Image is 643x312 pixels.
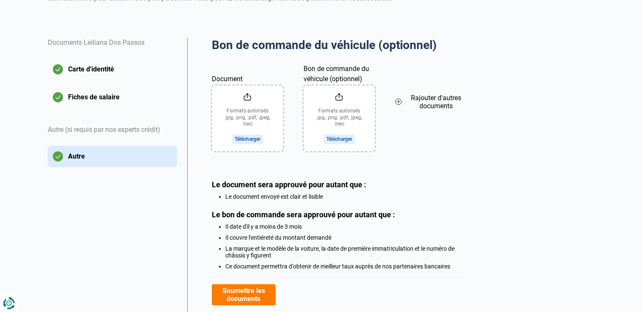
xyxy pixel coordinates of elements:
[48,38,177,59] div: Documents Leiliana Dos Passos
[225,245,467,259] li: La marque et le modèle de la voiture, la date de première immatriculation et le numéro de châssis...
[212,38,467,53] h2: Bon de commande du véhicule (optionnel)
[225,234,467,241] li: Il couvre l'entiéreté du montant demandé
[48,115,177,146] div: Autre (si requis par nos experts crédit)
[225,223,467,230] li: Il date d'il y a moins de 3 mois
[304,63,375,84] label: Bon de commande du véhicule (optionnel)
[212,180,467,189] div: Le document sera approuvé pour autant que :
[212,284,276,305] button: Soumettre les documents
[48,59,177,80] button: Carte d'identité
[225,193,467,200] li: Le document envoyé est clair et lisible
[212,63,283,84] label: Document
[405,94,466,110] span: Rajouter d'autres documents
[395,63,467,140] button: Rajouter d'autres documents
[225,263,467,270] li: Ce document permettra d'obtenir de meilleur taux auprès de nos partenaires bancaires
[48,146,177,167] button: Autre
[48,87,177,108] button: Fiches de salaire
[212,210,467,219] div: Le bon de commande sera approuvé pour autant que :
